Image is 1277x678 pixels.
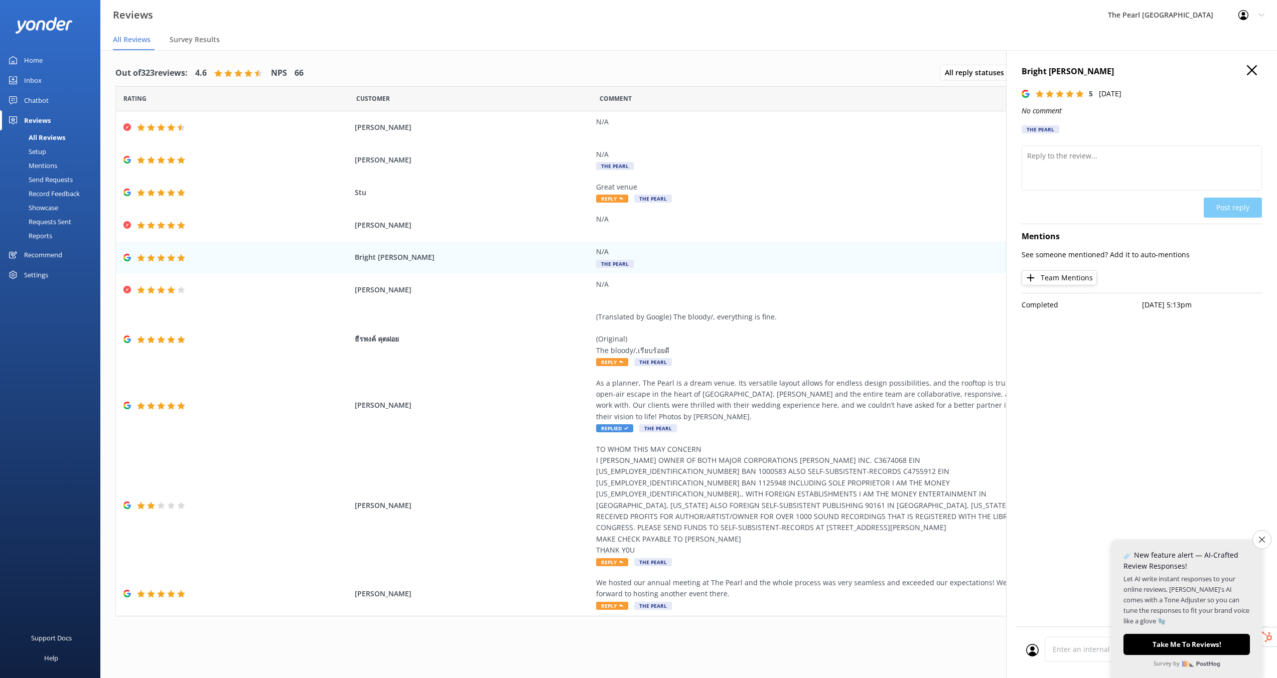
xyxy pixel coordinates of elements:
[355,333,591,345] span: ธีรพงค์ คุตฝอย
[596,558,628,566] span: Reply
[6,173,73,187] div: Send Requests
[596,195,628,203] span: Reply
[596,162,634,170] span: The Pearl
[1099,88,1121,99] p: [DATE]
[634,558,672,566] span: The Pearl
[596,358,628,366] span: Reply
[31,628,72,648] div: Support Docs
[6,187,100,201] a: Record Feedback
[6,130,100,144] a: All Reviews
[355,500,591,511] span: [PERSON_NAME]
[113,7,153,23] h3: Reviews
[170,35,220,45] span: Survey Results
[596,246,1053,257] div: N/A
[355,187,591,198] span: Stu
[6,173,100,187] a: Send Requests
[15,17,73,34] img: yonder-white-logo.png
[1026,644,1039,656] img: user_profile.svg
[6,130,65,144] div: All Reviews
[355,252,591,263] span: Bright [PERSON_NAME]
[600,94,632,103] span: Question
[24,245,62,265] div: Recommend
[24,50,43,70] div: Home
[6,229,52,243] div: Reports
[24,265,48,285] div: Settings
[6,144,46,158] div: Setup
[113,35,151,45] span: All Reviews
[596,424,633,432] span: Replied
[634,195,672,203] span: The Pearl
[123,94,147,103] span: Date
[639,424,677,432] span: The Pearl
[115,67,188,80] h4: Out of 323 reviews:
[355,122,591,133] span: [PERSON_NAME]
[6,215,100,229] a: Requests Sent
[596,149,1053,160] div: N/A
[1022,299,1142,310] p: Completed
[945,67,1010,78] span: All reply statuses
[24,110,51,130] div: Reviews
[596,182,1053,193] div: Great venue
[355,400,591,411] span: [PERSON_NAME]
[1247,65,1257,76] button: Close
[6,158,57,173] div: Mentions
[1022,270,1097,285] button: Team Mentions
[596,444,1053,556] div: TO WHOM THIS MAY CONCERN I [PERSON_NAME] OWNER OF BOTH MAJOR CORPORATIONS [PERSON_NAME] INC. C367...
[6,215,71,229] div: Requests Sent
[1089,89,1093,98] span: 5
[24,90,49,110] div: Chatbot
[1022,249,1262,260] p: See someone mentioned? Add it to auto-mentions
[596,279,1053,290] div: N/A
[1142,299,1262,310] p: [DATE] 5:13pm
[356,94,390,103] span: Date
[596,378,1053,423] div: As a planner, The Pearl is a dream venue. Its versatile layout allows for endless design possibil...
[596,116,1053,127] div: N/A
[44,648,58,668] div: Help
[6,201,100,215] a: Showcase
[355,284,591,295] span: [PERSON_NAME]
[596,260,634,268] span: The Pearl
[295,67,304,80] h4: 66
[596,602,628,610] span: Reply
[1022,106,1062,115] i: No comment
[355,588,591,599] span: [PERSON_NAME]
[596,214,1053,225] div: N/A
[6,144,100,158] a: Setup
[6,201,58,215] div: Showcase
[271,67,287,80] h4: NPS
[355,154,591,165] span: [PERSON_NAME]
[1022,65,1262,78] h4: Bright [PERSON_NAME]
[596,577,1053,600] div: We hosted our annual meeting at The Pearl and the whole process was very seamless and exceeded ou...
[355,220,591,231] span: [PERSON_NAME]
[634,602,672,610] span: The Pearl
[6,158,100,173] a: Mentions
[6,229,100,243] a: Reports
[634,358,672,366] span: The Pearl
[1022,230,1262,243] h4: Mentions
[24,70,42,90] div: Inbox
[596,311,1053,357] div: (Translated by Google) The bloody/, everything is fine. (Original) The bloody/,เรียบร้อยดี
[6,187,80,201] div: Record Feedback
[1022,125,1059,133] div: The Pearl
[195,67,207,80] h4: 4.6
